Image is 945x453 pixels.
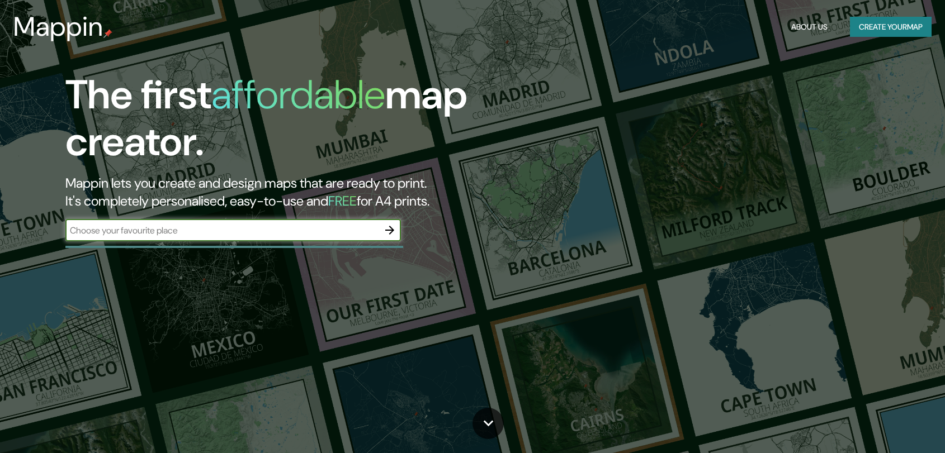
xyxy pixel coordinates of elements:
[13,11,103,42] h3: Mappin
[845,409,933,441] iframe: Help widget launcher
[65,224,379,237] input: Choose your favourite place
[787,17,832,37] button: About Us
[850,17,932,37] button: Create yourmap
[103,29,112,38] img: mappin-pin
[65,71,538,174] h1: The first map creator.
[211,69,385,121] h1: affordable
[328,192,357,209] h5: FREE
[65,174,538,210] h2: Mappin lets you create and design maps that are ready to print. It's completely personalised, eas...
